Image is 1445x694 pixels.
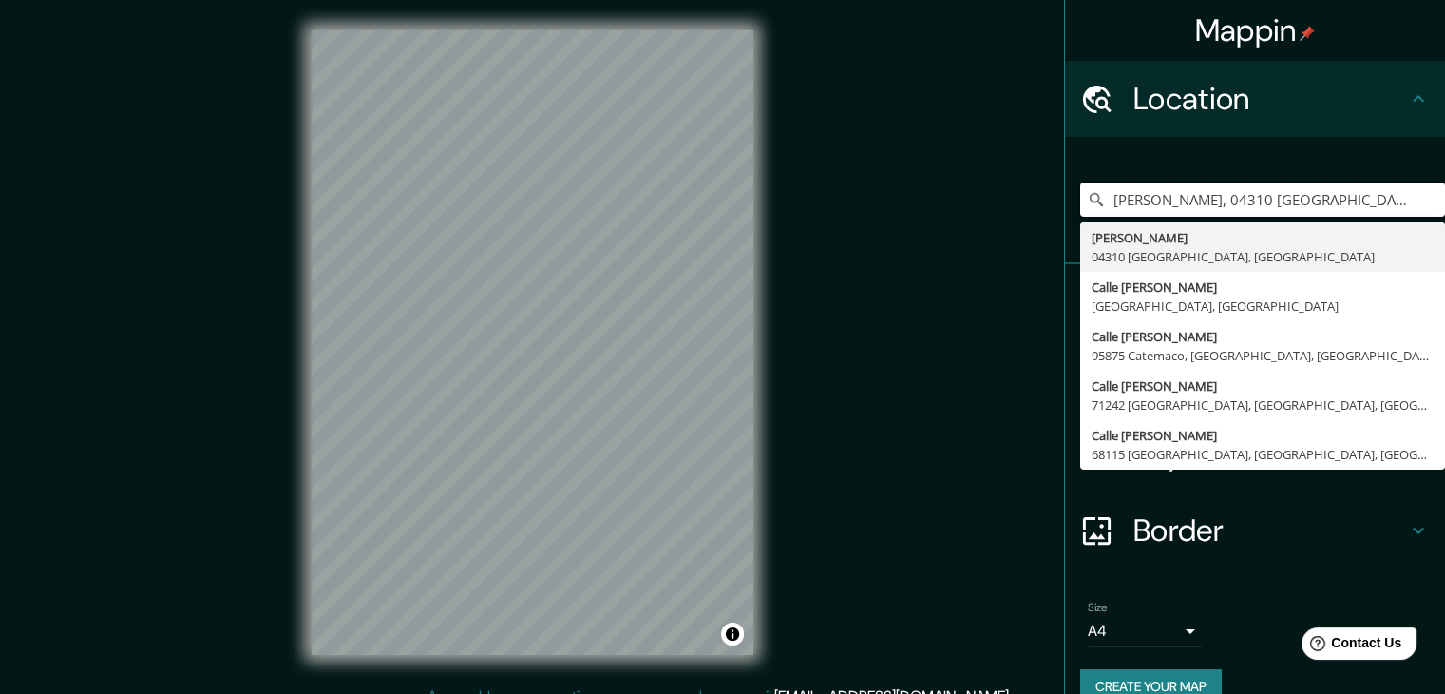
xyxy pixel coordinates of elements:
h4: Layout [1133,435,1407,473]
div: [GEOGRAPHIC_DATA], [GEOGRAPHIC_DATA] [1092,297,1434,316]
canvas: Map [312,30,753,655]
div: 68115 [GEOGRAPHIC_DATA], [GEOGRAPHIC_DATA], [GEOGRAPHIC_DATA] [1092,445,1434,464]
div: Style [1065,340,1445,416]
div: 71242 [GEOGRAPHIC_DATA], [GEOGRAPHIC_DATA], [GEOGRAPHIC_DATA] [1092,395,1434,414]
label: Size [1088,600,1108,616]
div: 04310 [GEOGRAPHIC_DATA], [GEOGRAPHIC_DATA] [1092,247,1434,266]
div: Calle [PERSON_NAME] [1092,278,1434,297]
input: Pick your city or area [1080,183,1445,217]
h4: Border [1133,511,1407,549]
div: Layout [1065,416,1445,492]
h4: Location [1133,80,1407,118]
div: A4 [1088,616,1202,646]
div: Calle [PERSON_NAME] [1092,426,1434,445]
div: Calle [PERSON_NAME] [1092,376,1434,395]
div: Calle [PERSON_NAME] [1092,327,1434,346]
iframe: Help widget launcher [1276,620,1424,673]
img: pin-icon.png [1300,26,1315,41]
button: Toggle attribution [721,623,744,646]
div: Pins [1065,264,1445,340]
div: [PERSON_NAME] [1092,228,1434,247]
div: 95875 Catemaco, [GEOGRAPHIC_DATA], [GEOGRAPHIC_DATA] [1092,346,1434,365]
div: Border [1065,492,1445,569]
h4: Mappin [1195,11,1316,49]
div: Location [1065,61,1445,137]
